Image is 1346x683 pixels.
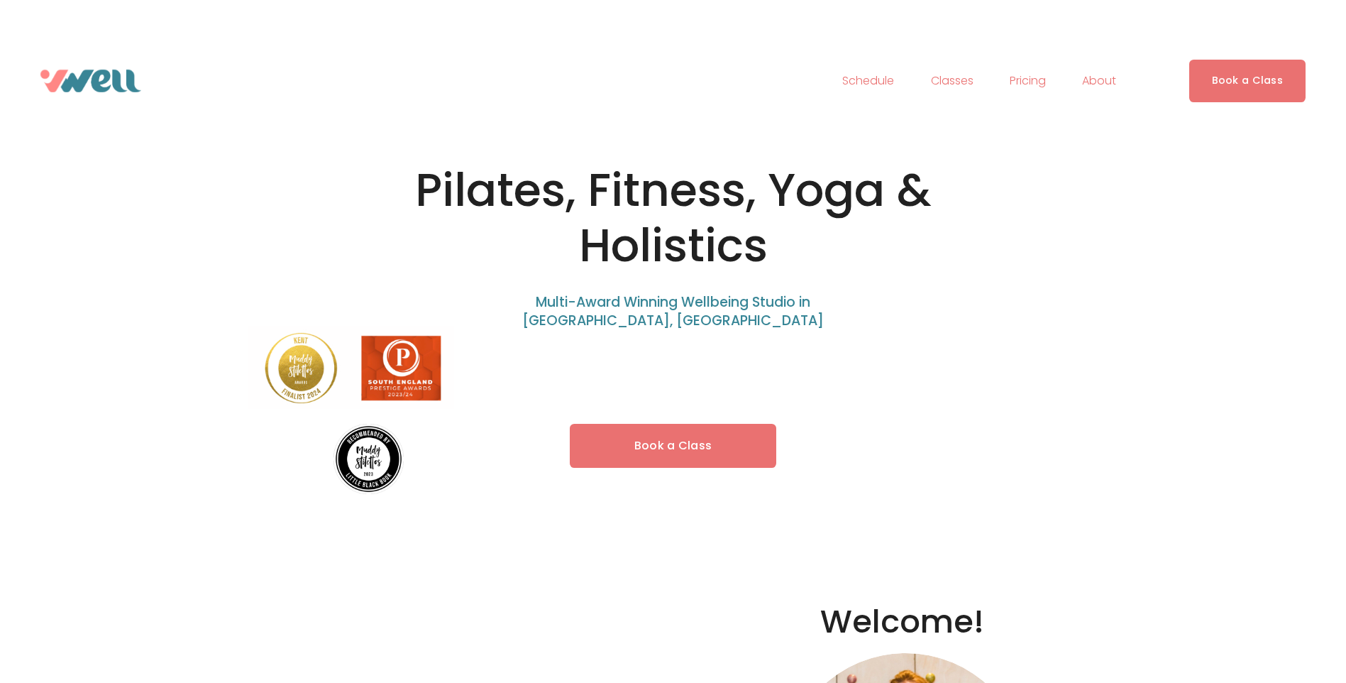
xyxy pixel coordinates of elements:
[1082,70,1116,92] a: folder dropdown
[355,163,991,275] h1: Pilates, Fitness, Yoga & Holistics
[1082,71,1116,92] span: About
[931,70,973,92] a: folder dropdown
[522,293,824,331] span: Multi-Award Winning Wellbeing Studio in [GEOGRAPHIC_DATA], [GEOGRAPHIC_DATA]
[1189,60,1306,102] a: Book a Class
[570,424,777,469] a: Book a Class
[820,601,991,643] h2: Welcome!
[40,70,141,92] img: VWell
[842,70,894,92] a: Schedule
[931,71,973,92] span: Classes
[1010,70,1046,92] a: Pricing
